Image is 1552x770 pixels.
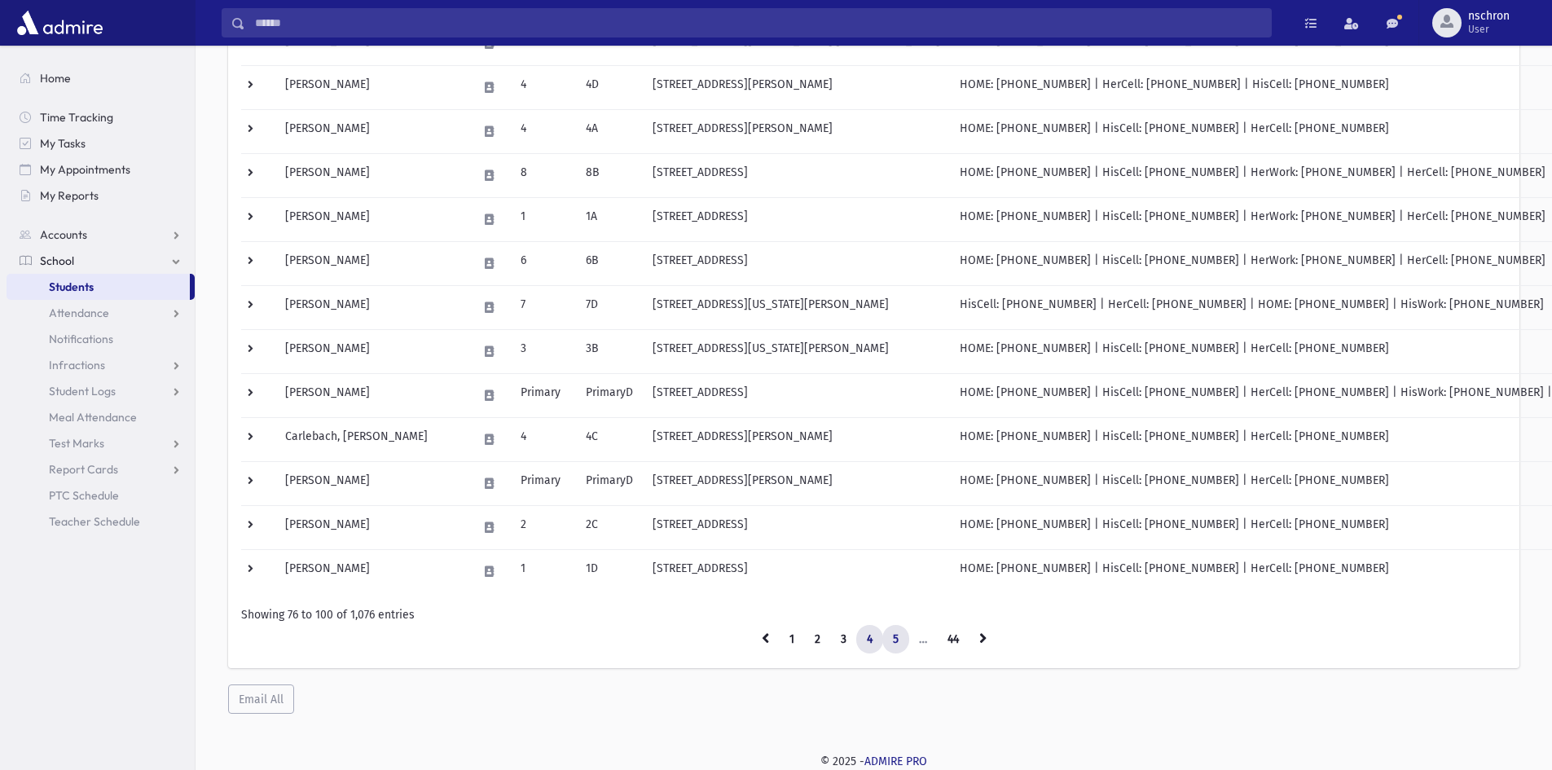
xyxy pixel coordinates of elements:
[7,456,195,482] a: Report Cards
[7,430,195,456] a: Test Marks
[40,253,74,268] span: School
[40,71,71,86] span: Home
[40,227,87,242] span: Accounts
[576,373,643,417] td: PrimaryD
[511,109,576,153] td: 4
[576,417,643,461] td: 4C
[7,300,195,326] a: Attendance
[937,625,969,654] a: 44
[864,755,927,768] a: ADMIRE PRO
[511,549,576,593] td: 1
[49,462,118,477] span: Report Cards
[643,417,950,461] td: [STREET_ADDRESS][PERSON_NAME]
[7,274,190,300] a: Students
[7,222,195,248] a: Accounts
[830,625,857,654] a: 3
[40,136,86,151] span: My Tasks
[511,197,576,241] td: 1
[275,197,468,241] td: [PERSON_NAME]
[49,332,113,346] span: Notifications
[49,358,105,372] span: Infractions
[576,109,643,153] td: 4A
[643,505,950,549] td: [STREET_ADDRESS]
[7,130,195,156] a: My Tasks
[643,461,950,505] td: [STREET_ADDRESS][PERSON_NAME]
[49,384,116,398] span: Student Logs
[7,508,195,535] a: Teacher Schedule
[13,7,107,39] img: AdmirePro
[1468,23,1510,36] span: User
[49,410,137,425] span: Meal Attendance
[511,241,576,285] td: 6
[7,183,195,209] a: My Reports
[275,285,468,329] td: [PERSON_NAME]
[7,248,195,274] a: School
[576,461,643,505] td: PrimaryD
[275,549,468,593] td: [PERSON_NAME]
[275,65,468,109] td: [PERSON_NAME]
[643,549,950,593] td: [STREET_ADDRESS]
[275,153,468,197] td: [PERSON_NAME]
[275,373,468,417] td: [PERSON_NAME]
[275,329,468,373] td: [PERSON_NAME]
[1468,10,1510,23] span: nschron
[49,488,119,503] span: PTC Schedule
[275,461,468,505] td: [PERSON_NAME]
[7,104,195,130] a: Time Tracking
[40,188,99,203] span: My Reports
[576,505,643,549] td: 2C
[222,753,1526,770] div: © 2025 -
[882,625,909,654] a: 5
[49,279,94,294] span: Students
[511,65,576,109] td: 4
[576,241,643,285] td: 6B
[643,197,950,241] td: [STREET_ADDRESS]
[511,417,576,461] td: 4
[643,109,950,153] td: [STREET_ADDRESS][PERSON_NAME]
[7,482,195,508] a: PTC Schedule
[7,156,195,183] a: My Appointments
[7,65,195,91] a: Home
[511,153,576,197] td: 8
[643,285,950,329] td: [STREET_ADDRESS][US_STATE][PERSON_NAME]
[40,162,130,177] span: My Appointments
[779,625,805,654] a: 1
[576,285,643,329] td: 7D
[245,8,1271,37] input: Search
[643,241,950,285] td: [STREET_ADDRESS]
[804,625,831,654] a: 2
[7,404,195,430] a: Meal Attendance
[576,65,643,109] td: 4D
[576,329,643,373] td: 3B
[643,329,950,373] td: [STREET_ADDRESS][US_STATE][PERSON_NAME]
[511,461,576,505] td: Primary
[511,285,576,329] td: 7
[856,625,883,654] a: 4
[228,684,294,714] button: Email All
[7,352,195,378] a: Infractions
[511,505,576,549] td: 2
[7,326,195,352] a: Notifications
[511,373,576,417] td: Primary
[49,306,109,320] span: Attendance
[576,197,643,241] td: 1A
[576,153,643,197] td: 8B
[643,373,950,417] td: [STREET_ADDRESS]
[241,606,1506,623] div: Showing 76 to 100 of 1,076 entries
[275,417,468,461] td: Carlebach, [PERSON_NAME]
[49,514,140,529] span: Teacher Schedule
[49,436,104,451] span: Test Marks
[275,109,468,153] td: [PERSON_NAME]
[7,378,195,404] a: Student Logs
[511,329,576,373] td: 3
[643,65,950,109] td: [STREET_ADDRESS][PERSON_NAME]
[275,241,468,285] td: [PERSON_NAME]
[643,153,950,197] td: [STREET_ADDRESS]
[576,549,643,593] td: 1D
[275,505,468,549] td: [PERSON_NAME]
[40,110,113,125] span: Time Tracking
